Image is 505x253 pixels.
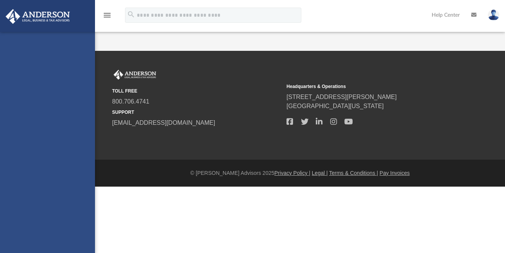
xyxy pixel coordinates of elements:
[95,169,505,177] div: © [PERSON_NAME] Advisors 2025
[112,119,215,126] a: [EMAIL_ADDRESS][DOMAIN_NAME]
[312,170,328,176] a: Legal |
[112,70,158,80] img: Anderson Advisors Platinum Portal
[127,10,135,19] i: search
[287,83,456,90] small: Headquarters & Operations
[103,14,112,20] a: menu
[3,9,72,24] img: Anderson Advisors Platinum Portal
[112,88,281,94] small: TOLL FREE
[274,170,310,176] a: Privacy Policy |
[287,103,384,109] a: [GEOGRAPHIC_DATA][US_STATE]
[488,9,499,20] img: User Pic
[380,170,410,176] a: Pay Invoices
[112,109,281,116] small: SUPPORT
[287,94,397,100] a: [STREET_ADDRESS][PERSON_NAME]
[329,170,378,176] a: Terms & Conditions |
[103,11,112,20] i: menu
[112,98,149,105] a: 800.706.4741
